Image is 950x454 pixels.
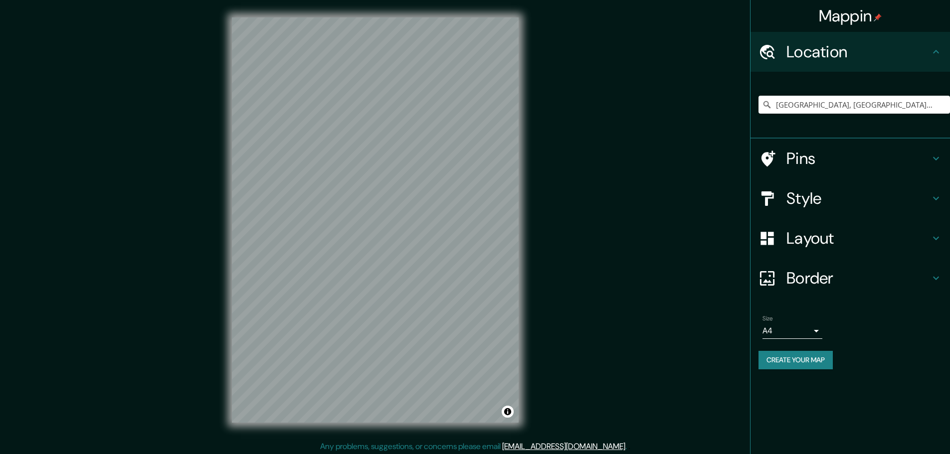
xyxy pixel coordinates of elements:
[819,6,882,26] h4: Mappin
[762,323,822,339] div: A4
[874,13,882,21] img: pin-icon.png
[502,406,514,418] button: Toggle attribution
[861,415,939,443] iframe: Help widget launcher
[751,32,950,72] div: Location
[786,149,930,168] h4: Pins
[759,96,950,114] input: Pick your city or area
[786,228,930,248] h4: Layout
[502,441,625,452] a: [EMAIL_ADDRESS][DOMAIN_NAME]
[751,178,950,218] div: Style
[786,188,930,208] h4: Style
[751,218,950,258] div: Layout
[627,441,628,453] div: .
[786,42,930,62] h4: Location
[232,17,519,423] canvas: Map
[751,139,950,178] div: Pins
[759,351,833,369] button: Create your map
[762,314,773,323] label: Size
[320,441,627,453] p: Any problems, suggestions, or concerns please email .
[751,258,950,298] div: Border
[786,268,930,288] h4: Border
[628,441,630,453] div: .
